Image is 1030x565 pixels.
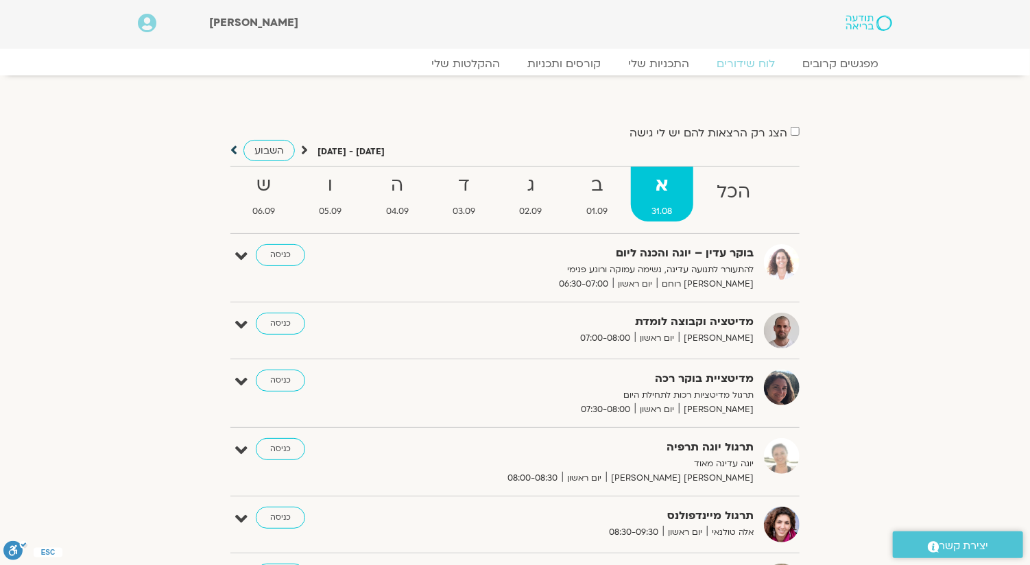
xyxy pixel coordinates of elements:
[707,525,754,540] span: אלה טולנאי
[631,170,693,201] strong: א
[243,140,295,161] a: השבוע
[432,204,496,219] span: 03.09
[499,204,563,219] span: 02.09
[432,170,496,201] strong: ד
[418,457,754,471] p: יוגה עדינה מאוד
[418,388,754,402] p: תרגול מדיטציות רכות לתחילת היום
[418,263,754,277] p: להתעורר לתנועה עדינה, נשימה עמוקה ורוגע פנימי
[256,244,305,266] a: כניסה
[630,127,787,139] label: הצג רק הרצאות להם יש לי גישה
[256,507,305,529] a: כניסה
[232,167,296,221] a: ש06.09
[418,438,754,457] strong: תרגול יוגה תרפיה
[696,167,771,221] a: הכל
[566,204,628,219] span: 01.09
[503,471,562,485] span: 08:00-08:30
[256,313,305,335] a: כניסה
[418,507,754,525] strong: תרגול מיינדפולנס
[418,244,754,263] strong: בוקר עדין – יוגה והכנה ליום
[939,537,989,555] span: יצירת קשר
[254,144,284,157] span: השבוע
[432,167,496,221] a: ד03.09
[657,277,754,291] span: [PERSON_NAME] רוחם
[635,402,679,417] span: יום ראשון
[631,167,693,221] a: א31.08
[418,313,754,331] strong: מדיטציה וקבוצה לומדת
[893,531,1023,558] a: יצירת קשר
[575,331,635,346] span: 07:00-08:00
[418,370,754,388] strong: מדיטציית בוקר רכה
[256,370,305,392] a: כניסה
[604,525,663,540] span: 08:30-09:30
[366,167,429,221] a: ה04.09
[298,204,362,219] span: 05.09
[366,170,429,201] strong: ה
[613,277,657,291] span: יום ראשון
[232,170,296,201] strong: ש
[679,402,754,417] span: [PERSON_NAME]
[418,57,514,71] a: ההקלטות שלי
[635,331,679,346] span: יום ראשון
[138,57,892,71] nav: Menu
[606,471,754,485] span: [PERSON_NAME] [PERSON_NAME]
[696,177,771,208] strong: הכל
[566,167,628,221] a: ב01.09
[232,204,296,219] span: 06.09
[631,204,693,219] span: 31.08
[318,145,385,159] p: [DATE] - [DATE]
[210,15,299,30] span: [PERSON_NAME]
[562,471,606,485] span: יום ראשון
[789,57,892,71] a: מפגשים קרובים
[663,525,707,540] span: יום ראשון
[298,170,362,201] strong: ו
[679,331,754,346] span: [PERSON_NAME]
[576,402,635,417] span: 07:30-08:00
[256,438,305,460] a: כניסה
[499,170,563,201] strong: ג
[298,167,362,221] a: ו05.09
[514,57,614,71] a: קורסים ותכניות
[554,277,613,291] span: 06:30-07:00
[703,57,789,71] a: לוח שידורים
[499,167,563,221] a: ג02.09
[566,170,628,201] strong: ב
[614,57,703,71] a: התכניות שלי
[366,204,429,219] span: 04.09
